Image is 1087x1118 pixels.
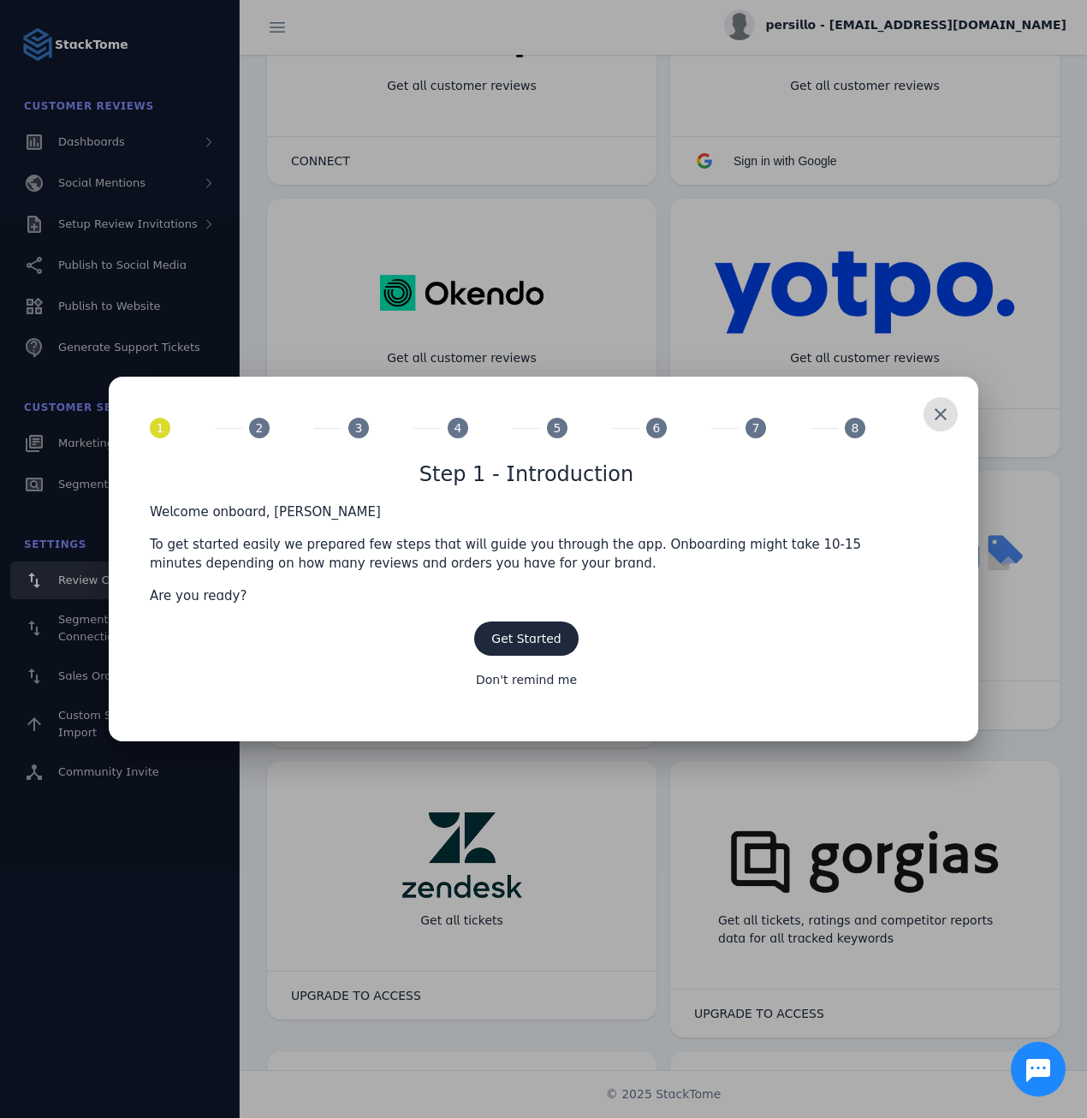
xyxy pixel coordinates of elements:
[150,535,903,574] p: To get started easily we prepared few steps that will guide you through the app. Onboarding might...
[150,503,903,522] p: Welcome onboard, [PERSON_NAME]
[554,419,561,437] span: 5
[476,674,577,686] span: Don't remind me
[150,586,903,606] p: Are you ready?
[474,621,578,656] button: Get Started
[653,419,661,437] span: 6
[419,459,633,490] h1: Step 1 - Introduction
[355,419,363,437] span: 3
[852,419,859,437] span: 8
[454,419,462,437] span: 4
[491,632,561,645] span: Get Started
[256,419,264,437] span: 2
[157,419,164,437] span: 1
[459,663,594,697] button: Don't remind me
[752,419,760,437] span: 7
